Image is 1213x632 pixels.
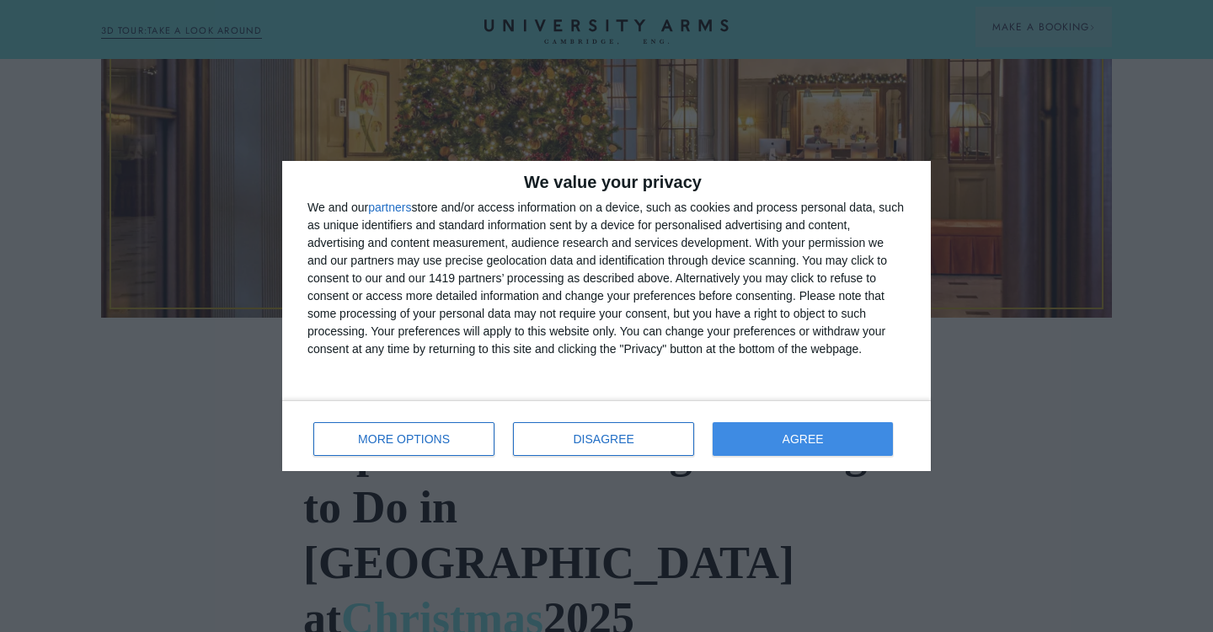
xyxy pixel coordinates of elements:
span: DISAGREE [574,433,634,445]
button: MORE OPTIONS [313,422,494,456]
span: MORE OPTIONS [358,433,450,445]
div: We and our store and/or access information on a device, such as cookies and process personal data... [307,199,906,358]
button: AGREE [713,422,893,456]
button: partners [368,201,411,213]
span: AGREE [783,433,824,445]
button: DISAGREE [513,422,694,456]
div: qc-cmp2-ui [282,161,931,471]
h2: We value your privacy [307,174,906,190]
